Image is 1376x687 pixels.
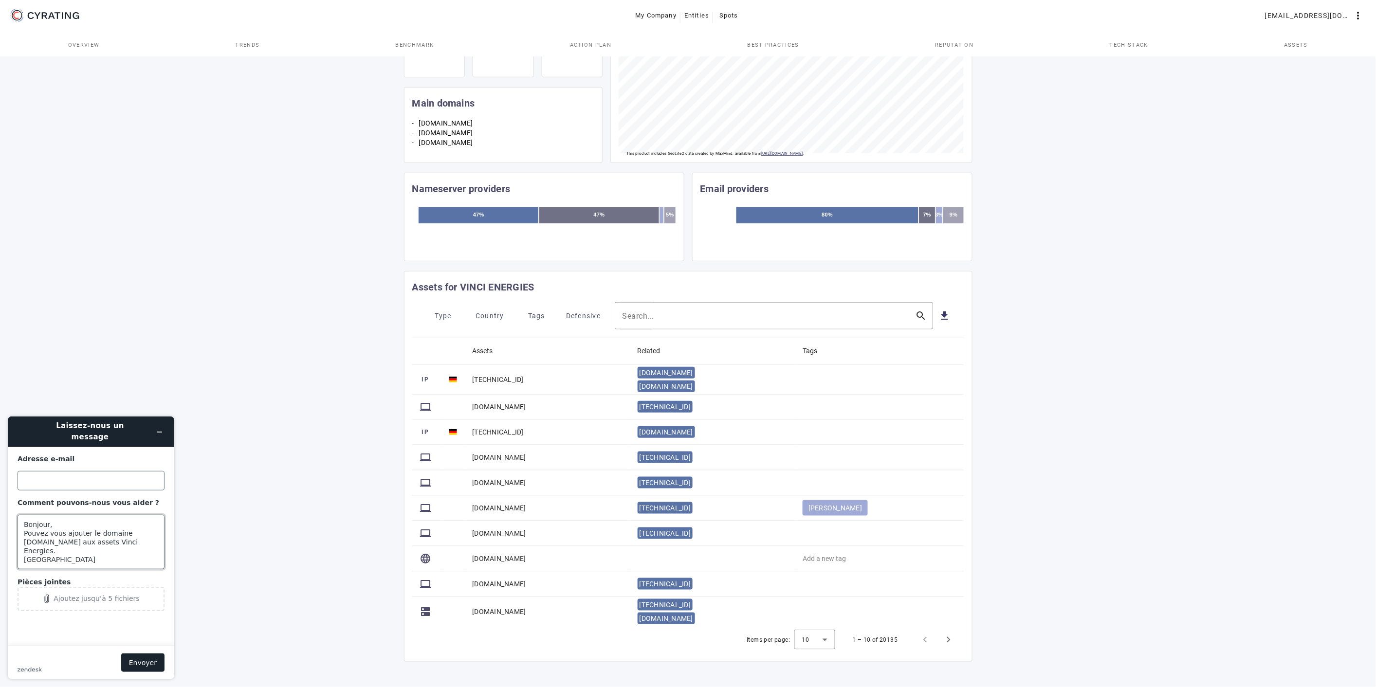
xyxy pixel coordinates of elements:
[42,12,138,34] h1: Laissez-nous un message
[495,50,513,56] div: hosts
[18,168,165,178] label: Pièces jointes
[152,17,167,30] button: Réduire le widget
[465,420,630,445] mat-cell: [TECHNICAL_ID]
[1265,8,1353,23] span: [EMAIL_ADDRESS][DOMAIN_NAME]
[803,552,948,565] input: Add a new tag
[465,521,630,546] mat-cell: [DOMAIN_NAME]
[435,308,452,324] span: Type
[570,42,612,48] span: Action Plan
[235,42,259,48] span: Trends
[54,186,139,194] div: Ajoutez jusqu’à 5 fichiers
[935,42,973,48] span: Reputation
[640,428,693,436] span: [DOMAIN_NAME]
[610,1,972,163] cr-card: Location of assets
[420,452,432,463] mat-icon: computer
[404,86,603,172] cr-card: Main domains
[465,445,630,470] mat-cell: [DOMAIN_NAME]
[419,138,595,147] li: [DOMAIN_NAME]
[1110,42,1148,48] span: Tech Stack
[748,42,799,48] span: Best practices
[623,311,655,321] mat-label: Search...
[514,307,560,325] button: Tags
[420,553,432,564] mat-icon: language
[420,527,432,539] mat-icon: computer
[467,307,514,325] button: Country
[18,106,165,161] textarea: Bonjour, Pouvez vous ajouter le domaine [DOMAIN_NAME] aux assets Vinci Energies. [GEOGRAPHIC_DATA]
[28,12,79,19] g: CYRATING
[566,308,601,324] span: Defensive
[1261,7,1368,24] button: [EMAIL_ADDRESS][DOMAIN_NAME]
[713,7,744,24] button: Spots
[937,628,960,651] button: Next page
[640,403,691,411] span: [TECHNICAL_ID]
[465,597,630,626] mat-cell: [DOMAIN_NAME]
[465,470,630,496] mat-cell: [DOMAIN_NAME]
[18,178,165,202] button: Attachments
[719,8,738,23] span: Spots
[910,310,933,322] mat-icon: search
[640,382,693,390] span: [DOMAIN_NAME]
[640,479,691,487] span: [TECHNICAL_ID]
[420,502,432,514] mat-icon: computer
[18,90,159,98] strong: Comment pouvons-nous vous aider ?
[121,245,165,263] button: Envoyer
[18,46,74,54] strong: Adresse e-mail
[465,365,630,395] mat-cell: [TECHNICAL_ID]
[420,578,432,590] mat-icon: computer
[640,453,691,461] span: [TECHNICAL_ID]
[640,601,691,609] span: [TECHNICAL_ID]
[914,628,937,651] button: Previous page
[473,345,493,356] div: Assets
[465,546,630,572] mat-cell: [DOMAIN_NAME]
[476,308,504,324] span: Country
[465,395,630,420] mat-cell: [DOMAIN_NAME]
[1284,42,1308,48] span: Assets
[420,427,432,437] span: IP
[412,181,511,197] mat-card-title: Nameserver providers
[412,279,534,295] mat-card-title: Assets for VINCI ENERGIES
[420,606,432,617] mat-icon: dns
[640,529,691,537] span: [TECHNICAL_ID]
[421,50,448,56] div: domains
[803,345,817,356] div: Tags
[803,345,826,356] div: Tags
[1353,10,1364,21] mat-icon: more_vert
[939,310,951,322] mat-icon: get_app
[808,503,862,513] span: [PERSON_NAME]
[16,7,63,16] span: Assistance
[638,345,669,356] div: Related
[640,580,691,588] span: [TECHNICAL_ID]
[747,635,790,645] div: Items per page:
[420,477,432,488] mat-icon: computer
[528,308,545,324] span: Tags
[684,8,709,23] span: Entities
[419,128,595,138] li: [DOMAIN_NAME]
[473,345,502,356] div: Assets
[632,7,681,24] button: My Company
[465,496,630,521] mat-cell: [DOMAIN_NAME]
[680,7,713,24] button: Entities
[636,8,677,23] span: My Company
[700,181,769,197] mat-card-title: Email providers
[638,345,660,356] div: Related
[560,307,607,325] button: Defensive
[68,42,100,48] span: Overview
[396,42,434,48] span: Benchmark
[640,615,693,622] span: [DOMAIN_NAME]
[853,635,898,645] div: 1 – 10 of 20135
[420,401,432,413] mat-icon: computer
[640,504,691,512] span: [TECHNICAL_ID]
[465,572,630,597] mat-cell: [DOMAIN_NAME]
[640,369,693,377] span: [DOMAIN_NAME]
[420,307,467,325] button: Type
[626,149,804,159] p: This product includes GeoLite2 data created by MaxMind, available from .
[803,498,952,518] mat-chip-listbox: Tags
[419,118,595,128] li: [DOMAIN_NAME]
[420,375,432,384] span: IP
[412,95,475,111] mat-card-title: Main domains
[761,151,803,156] a: [URL][DOMAIN_NAME]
